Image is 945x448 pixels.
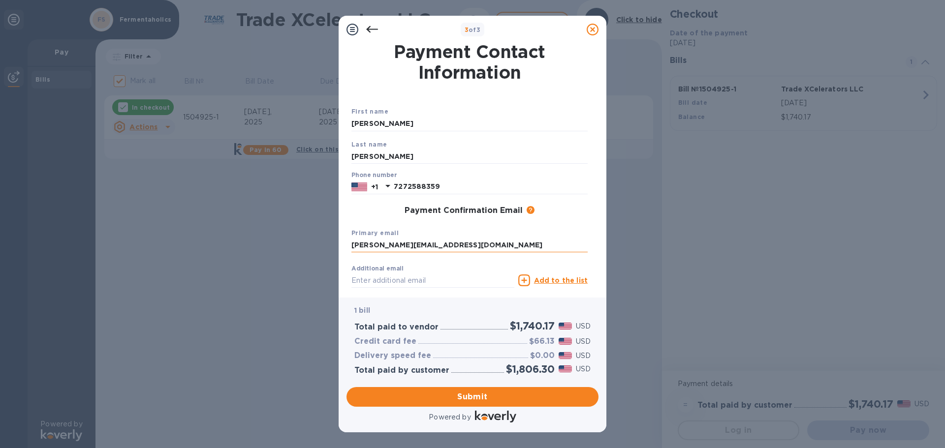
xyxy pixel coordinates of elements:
[394,179,588,194] input: Enter your phone number
[351,238,588,253] input: Enter your primary name
[351,108,388,115] b: First name
[534,276,588,284] u: Add to the list
[351,289,514,300] p: Email address will be added to the list of emails
[475,411,516,422] img: Logo
[351,141,387,148] b: Last name
[351,41,588,83] h1: Payment Contact Information
[576,336,591,347] p: USD
[429,412,471,422] p: Powered by
[405,206,523,215] h3: Payment Confirmation Email
[576,351,591,361] p: USD
[354,366,449,375] h3: Total paid by customer
[576,364,591,374] p: USD
[346,387,598,407] button: Submit
[371,182,378,192] p: +1
[351,181,367,192] img: US
[354,337,416,346] h3: Credit card fee
[351,173,397,179] label: Phone number
[559,365,572,372] img: USD
[559,323,572,329] img: USD
[510,320,555,332] h2: $1,740.17
[354,391,591,403] span: Submit
[354,323,439,332] h3: Total paid to vendor
[351,273,514,288] input: Enter additional email
[351,149,588,164] input: Enter your last name
[354,306,370,314] b: 1 bill
[559,352,572,359] img: USD
[351,117,588,131] input: Enter your first name
[351,229,399,237] b: Primary email
[465,26,481,33] b: of 3
[351,266,404,272] label: Additional email
[576,321,591,331] p: USD
[354,351,431,360] h3: Delivery speed fee
[530,351,555,360] h3: $0.00
[529,337,555,346] h3: $66.13
[559,338,572,345] img: USD
[465,26,469,33] span: 3
[506,363,555,375] h2: $1,806.30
